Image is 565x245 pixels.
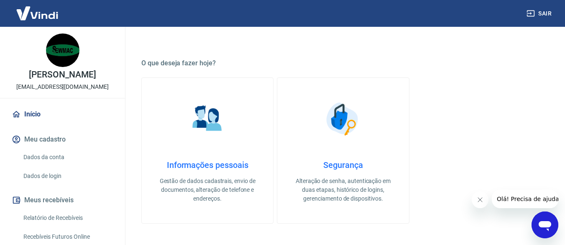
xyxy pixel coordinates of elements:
h4: Informações pessoais [155,160,260,170]
img: Vindi [10,0,64,26]
a: Início [10,105,115,124]
a: SegurançaSegurançaAlteração de senha, autenticação em duas etapas, histórico de logins, gerenciam... [277,77,409,224]
a: Informações pessoaisInformações pessoaisGestão de dados cadastrais, envio de documentos, alteraçã... [141,77,274,224]
h4: Segurança [291,160,395,170]
a: Relatório de Recebíveis [20,209,115,227]
a: Dados de login [20,168,115,185]
img: Informações pessoais [187,98,228,140]
h5: O que deseja fazer hoje? [141,59,545,67]
p: [EMAIL_ADDRESS][DOMAIN_NAME] [16,83,109,91]
span: Olá! Precisa de ajuda? [5,6,70,13]
img: Segurança [322,98,364,140]
img: 795ab944-94a4-4426-82f0-61b6174760cc.jpeg [46,34,79,67]
button: Meus recebíveis [10,191,115,209]
p: Alteração de senha, autenticação em duas etapas, histórico de logins, gerenciamento de dispositivos. [291,177,395,203]
iframe: Mensagem da empresa [492,190,558,208]
button: Meu cadastro [10,130,115,149]
p: [PERSON_NAME] [29,70,96,79]
a: Dados da conta [20,149,115,166]
iframe: Fechar mensagem [472,191,488,208]
p: Gestão de dados cadastrais, envio de documentos, alteração de telefone e endereços. [155,177,260,203]
iframe: Botão para abrir a janela de mensagens [532,211,558,238]
button: Sair [525,6,555,21]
